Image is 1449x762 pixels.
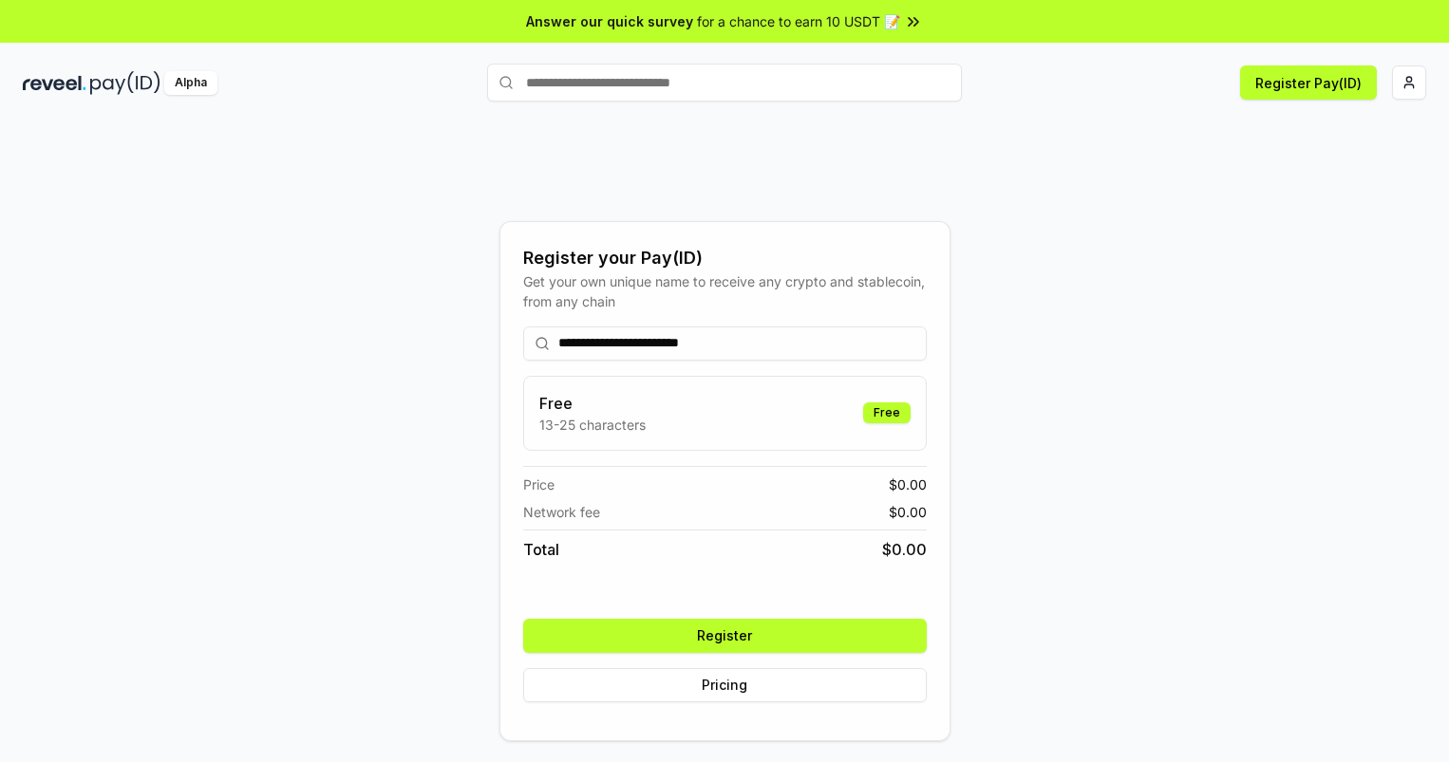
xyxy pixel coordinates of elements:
[523,619,927,653] button: Register
[164,71,217,95] div: Alpha
[697,11,900,31] span: for a chance to earn 10 USDT 📝
[1240,65,1377,100] button: Register Pay(ID)
[539,415,646,435] p: 13-25 characters
[23,71,86,95] img: reveel_dark
[523,668,927,702] button: Pricing
[523,245,927,271] div: Register your Pay(ID)
[889,502,927,522] span: $ 0.00
[523,271,927,311] div: Get your own unique name to receive any crypto and stablecoin, from any chain
[523,502,600,522] span: Network fee
[889,474,927,494] span: $ 0.00
[882,538,927,561] span: $ 0.00
[539,392,646,415] h3: Free
[523,538,559,561] span: Total
[526,11,693,31] span: Answer our quick survey
[90,71,160,95] img: pay_id
[523,474,555,494] span: Price
[863,402,911,423] div: Free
